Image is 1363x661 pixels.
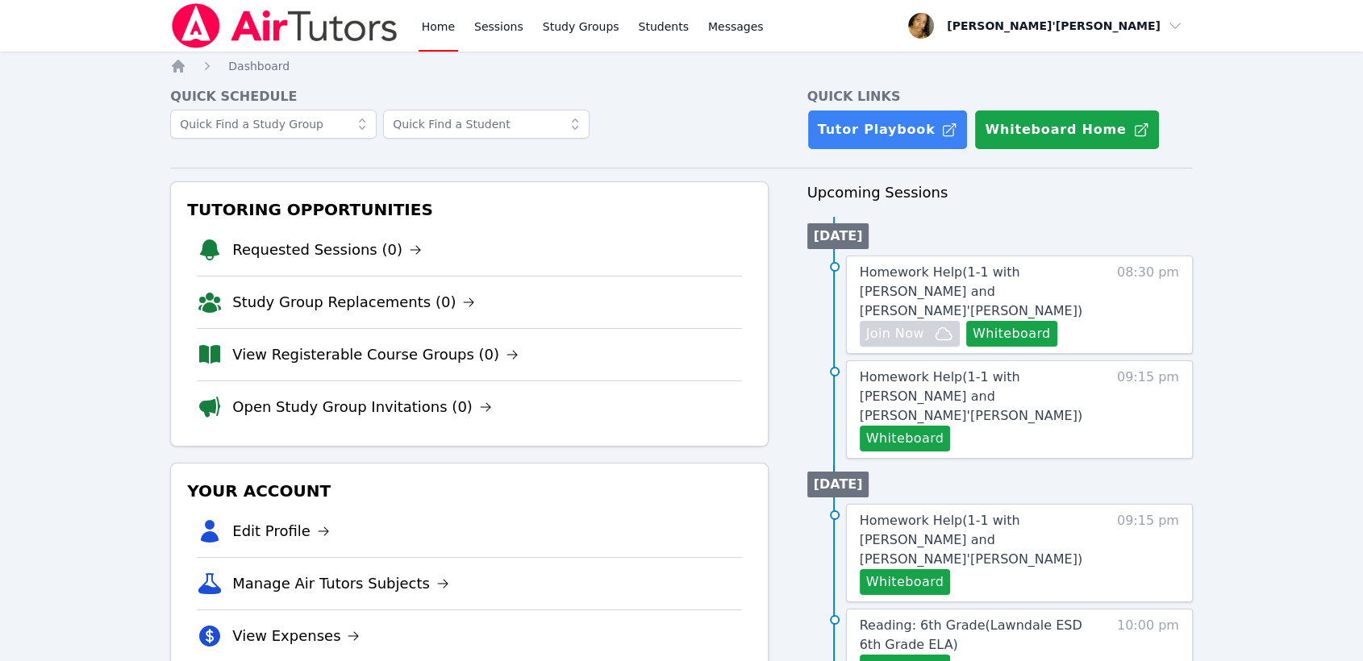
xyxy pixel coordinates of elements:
[807,472,869,497] li: [DATE]
[860,511,1099,569] a: Homework Help(1-1 with [PERSON_NAME] and [PERSON_NAME]'[PERSON_NAME])
[170,3,398,48] img: Air Tutors
[860,321,960,347] button: Join Now
[232,291,475,314] a: Study Group Replacements (0)
[1117,368,1179,451] span: 09:15 pm
[860,616,1099,655] a: Reading: 6th Grade(Lawndale ESD 6th Grade ELA)
[807,223,869,249] li: [DATE]
[866,324,924,343] span: Join Now
[974,110,1159,150] button: Whiteboard Home
[232,572,449,595] a: Manage Air Tutors Subjects
[232,343,519,366] a: View Registerable Course Groups (0)
[966,321,1057,347] button: Whiteboard
[228,58,290,74] a: Dashboard
[1117,511,1179,595] span: 09:15 pm
[860,369,1082,423] span: Homework Help ( 1-1 with [PERSON_NAME] and [PERSON_NAME]'[PERSON_NAME] )
[860,263,1099,321] a: Homework Help(1-1 with [PERSON_NAME] and [PERSON_NAME]'[PERSON_NAME])
[184,476,754,505] h3: Your Account
[860,264,1082,318] span: Homework Help ( 1-1 with [PERSON_NAME] and [PERSON_NAME]'[PERSON_NAME] )
[170,110,377,139] input: Quick Find a Study Group
[170,58,1193,74] nav: Breadcrumb
[860,617,1082,652] span: Reading: 6th Grade ( Lawndale ESD 6th Grade ELA )
[232,396,492,418] a: Open Study Group Invitations (0)
[232,520,330,543] a: Edit Profile
[807,87,1193,106] h4: Quick Links
[860,426,951,451] button: Whiteboard
[807,181,1193,204] h3: Upcoming Sessions
[232,625,360,647] a: View Expenses
[383,110,590,139] input: Quick Find a Student
[170,87,768,106] h4: Quick Schedule
[232,239,422,261] a: Requested Sessions (0)
[228,60,290,73] span: Dashboard
[1117,263,1179,347] span: 08:30 pm
[860,513,1082,567] span: Homework Help ( 1-1 with [PERSON_NAME] and [PERSON_NAME]'[PERSON_NAME] )
[860,569,951,595] button: Whiteboard
[708,19,764,35] span: Messages
[807,110,969,150] a: Tutor Playbook
[184,195,754,224] h3: Tutoring Opportunities
[860,368,1099,426] a: Homework Help(1-1 with [PERSON_NAME] and [PERSON_NAME]'[PERSON_NAME])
